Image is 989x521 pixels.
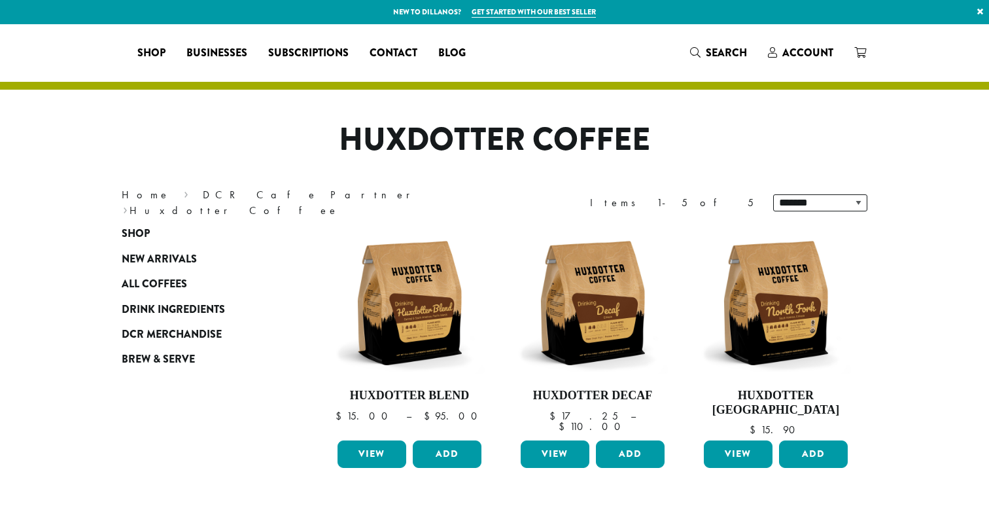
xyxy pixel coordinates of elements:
h1: Huxdotter Coffee [112,121,877,159]
span: Shop [137,45,165,62]
span: Account [782,45,833,60]
img: Huxdotter-Coffee-North-Fork-12oz-Web.jpg [701,228,851,378]
a: DCR Merchandise [122,322,279,347]
span: › [184,183,188,203]
button: Add [779,440,848,468]
a: View [704,440,772,468]
span: $ [424,409,435,423]
span: $ [336,409,347,423]
span: Blog [438,45,466,62]
span: $ [559,420,570,433]
span: New Arrivals [122,251,197,268]
button: Add [413,440,481,468]
span: $ [750,423,761,437]
bdi: 15.00 [336,409,394,423]
span: › [123,198,128,219]
button: Add [596,440,665,468]
a: DCR Cafe Partner [203,188,419,202]
img: Huxdotter-Coffee-Huxdotter-Blend-12oz-Web.jpg [334,228,485,378]
span: Shop [122,226,150,242]
bdi: 95.00 [424,409,483,423]
a: Huxdotter [GEOGRAPHIC_DATA] $15.90 [701,228,851,435]
span: Search [706,45,747,60]
span: – [631,409,636,423]
a: Drink Ingredients [122,296,279,321]
div: Items 1-5 of 5 [590,195,754,211]
span: All Coffees [122,276,187,293]
span: Subscriptions [268,45,349,62]
span: Drink Ingredients [122,302,225,318]
h4: Huxdotter [GEOGRAPHIC_DATA] [701,389,851,417]
bdi: 110.00 [559,420,627,433]
a: Huxdotter Decaf [517,228,668,435]
a: Shop [122,221,279,246]
a: Home [122,188,170,202]
h4: Huxdotter Blend [334,389,485,403]
img: Huxdotter-Coffee-Decaf-12oz-Web.jpg [517,228,668,378]
a: View [338,440,406,468]
a: New Arrivals [122,247,279,272]
nav: Breadcrumb [122,187,475,219]
span: $ [549,409,561,423]
a: Get started with our best seller [472,7,596,18]
span: Contact [370,45,417,62]
a: Search [680,42,757,63]
a: View [521,440,589,468]
span: DCR Merchandise [122,327,222,343]
bdi: 17.25 [549,409,618,423]
a: Brew & Serve [122,347,279,372]
span: – [406,409,411,423]
h4: Huxdotter Decaf [517,389,668,403]
span: Brew & Serve [122,351,195,368]
a: All Coffees [122,272,279,296]
a: Huxdotter Blend [334,228,485,435]
a: Shop [127,43,176,63]
span: Businesses [186,45,247,62]
bdi: 15.90 [750,423,801,437]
